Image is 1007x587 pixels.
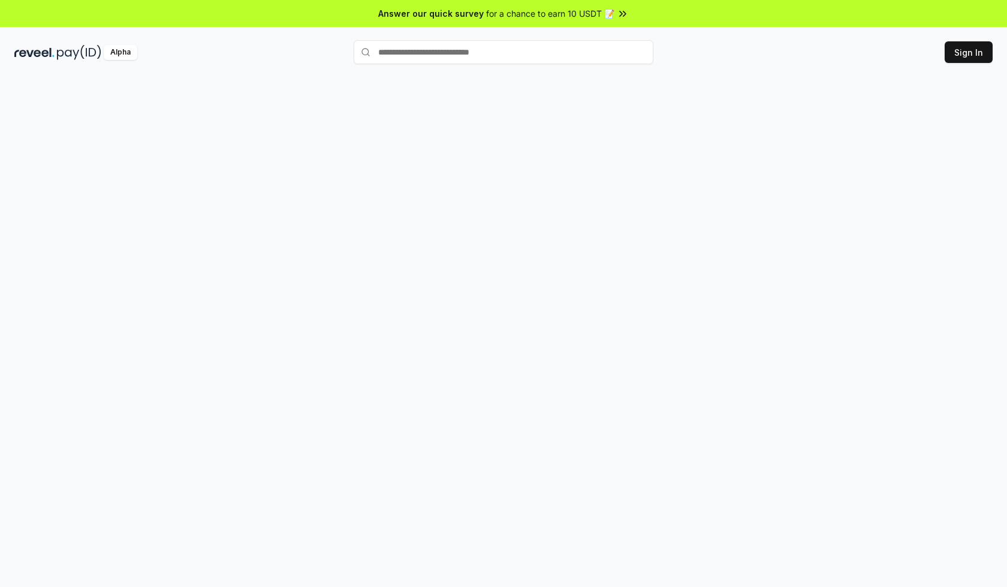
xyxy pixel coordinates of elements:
[486,7,614,20] span: for a chance to earn 10 USDT 📝
[378,7,484,20] span: Answer our quick survey
[104,45,137,60] div: Alpha
[14,45,55,60] img: reveel_dark
[57,45,101,60] img: pay_id
[945,41,993,63] button: Sign In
